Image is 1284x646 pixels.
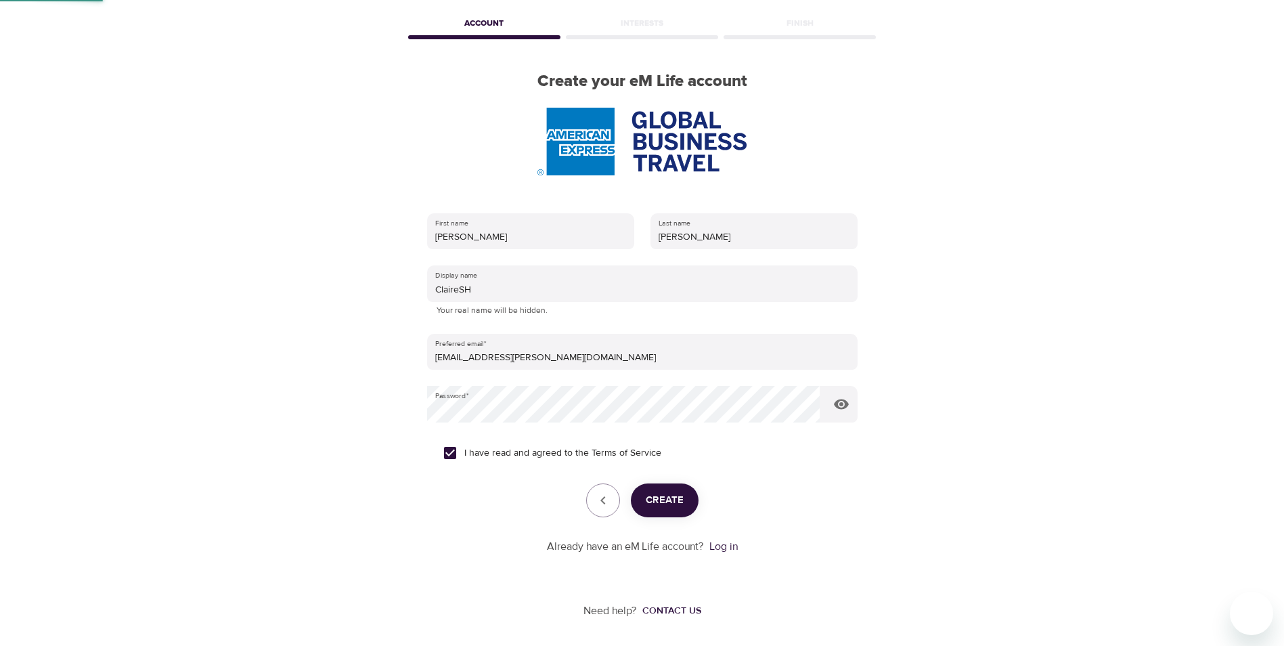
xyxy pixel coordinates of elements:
[1230,592,1273,635] iframe: Button to launch messaging window
[592,446,661,460] a: Terms of Service
[637,604,701,618] a: Contact us
[709,540,738,553] a: Log in
[547,539,704,555] p: Already have an eM Life account?
[583,603,637,619] p: Need help?
[537,108,746,175] img: AmEx%20GBT%20logo.png
[437,304,848,318] p: Your real name will be hidden.
[631,483,699,517] button: Create
[405,72,879,91] h2: Create your eM Life account
[642,604,701,618] div: Contact us
[646,492,684,509] span: Create
[464,446,661,460] span: I have read and agreed to the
